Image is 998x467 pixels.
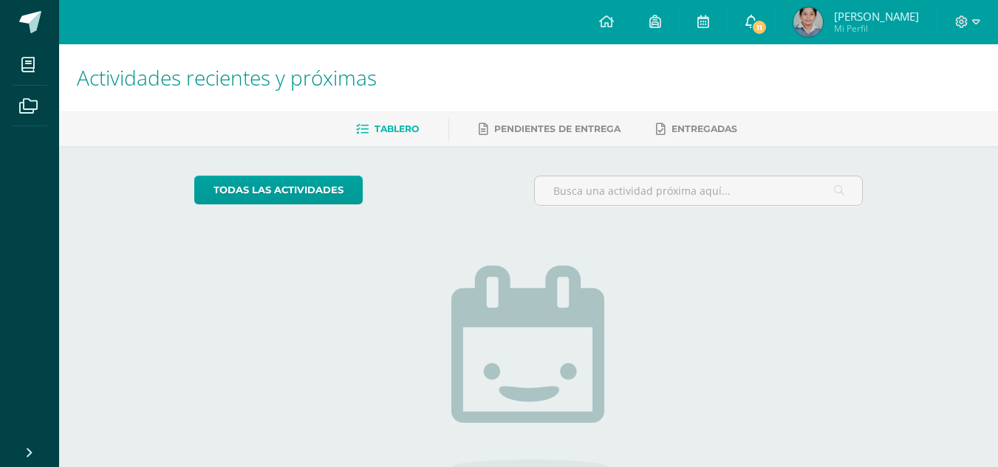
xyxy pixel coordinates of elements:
[834,22,919,35] span: Mi Perfil
[194,176,363,204] a: todas las Actividades
[656,117,737,141] a: Entregadas
[793,7,823,37] img: db7c25b8896abd3cfdb13b4039c7dfed.png
[494,123,621,134] span: Pendientes de entrega
[751,19,768,35] span: 11
[834,9,919,24] span: [PERSON_NAME]
[535,176,862,205] input: Busca una actividad próxima aquí...
[479,117,621,141] a: Pendientes de entrega
[671,123,737,134] span: Entregadas
[356,117,419,141] a: Tablero
[375,123,419,134] span: Tablero
[77,63,377,91] span: Actividades recientes y próximas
